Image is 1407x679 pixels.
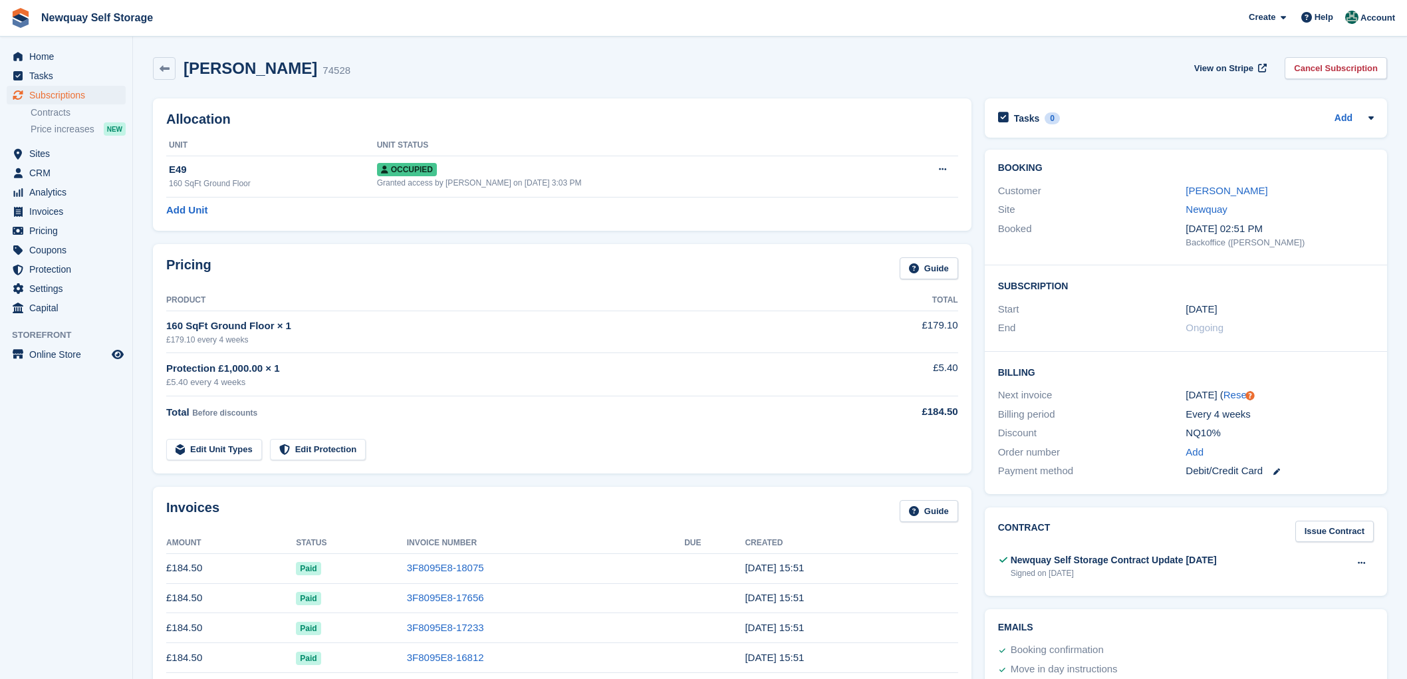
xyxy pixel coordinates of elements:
div: Booked [998,221,1186,249]
div: Order number [998,445,1186,460]
a: menu [7,164,126,182]
span: Price increases [31,123,94,136]
a: 3F8095E8-17656 [407,592,484,603]
div: £184.50 [836,404,958,420]
a: Preview store [110,346,126,362]
span: Paid [296,592,320,605]
a: Add [1186,445,1204,460]
div: Payment method [998,464,1186,479]
a: Guide [900,500,958,522]
div: Tooltip anchor [1244,390,1256,402]
div: Debit/Credit Card [1186,464,1374,479]
img: stora-icon-8386f47178a22dfd0bd8f6a31ec36ba5ce8667c1dd55bd0f319d3a0aa187defe.svg [11,8,31,28]
span: Sites [29,144,109,163]
div: 160 SqFt Ground Floor × 1 [166,319,836,334]
a: Add Unit [166,203,207,218]
h2: [PERSON_NAME] [184,59,317,77]
div: Customer [998,184,1186,199]
div: NEW [104,122,126,136]
th: Unit [166,135,377,156]
div: Start [998,302,1186,317]
th: Invoice Number [407,533,684,554]
th: Due [684,533,745,554]
span: Subscriptions [29,86,109,104]
span: View on Stripe [1194,62,1253,75]
div: Booking confirmation [1011,642,1104,658]
span: Paid [296,622,320,635]
a: Reset [1223,389,1249,400]
span: Online Store [29,345,109,364]
h2: Tasks [1014,112,1040,124]
img: JON [1345,11,1358,24]
h2: Billing [998,365,1374,378]
a: Issue Contract [1295,521,1374,543]
a: 3F8095E8-16812 [407,652,484,663]
th: Status [296,533,406,554]
a: menu [7,183,126,202]
td: £5.40 [836,353,958,396]
h2: Contract [998,521,1051,543]
span: Tasks [29,67,109,85]
div: E49 [169,162,377,178]
th: Unit Status [377,135,888,156]
a: [PERSON_NAME] [1186,185,1267,196]
span: Occupied [377,163,437,176]
span: Account [1360,11,1395,25]
td: £184.50 [166,613,296,643]
a: Add [1335,111,1352,126]
a: menu [7,221,126,240]
div: Newquay Self Storage Contract Update [DATE] [1011,553,1217,567]
a: menu [7,241,126,259]
div: Move in day instructions [1011,662,1118,678]
h2: Pricing [166,257,211,279]
span: Ongoing [1186,322,1223,333]
div: £179.10 every 4 weeks [166,334,836,346]
span: Protection [29,260,109,279]
span: CRM [29,164,109,182]
div: Discount [998,426,1186,441]
div: NQ10% [1186,426,1374,441]
a: menu [7,47,126,66]
span: Invoices [29,202,109,221]
time: 2025-07-16 14:51:43 UTC [745,622,804,633]
a: Edit Unit Types [166,439,262,461]
div: Signed on [DATE] [1011,567,1217,579]
a: menu [7,144,126,163]
span: Capital [29,299,109,317]
span: Paid [296,562,320,575]
div: Every 4 weeks [1186,407,1374,422]
span: Analytics [29,183,109,202]
h2: Emails [998,622,1374,633]
a: Contracts [31,106,126,119]
a: menu [7,279,126,298]
h2: Invoices [166,500,219,522]
time: 2025-06-18 14:51:30 UTC [745,652,804,663]
h2: Booking [998,163,1374,174]
div: Granted access by [PERSON_NAME] on [DATE] 3:03 PM [377,177,888,189]
div: Protection £1,000.00 × 1 [166,361,836,376]
a: View on Stripe [1189,57,1269,79]
a: menu [7,299,126,317]
th: Product [166,290,836,311]
span: Home [29,47,109,66]
div: 160 SqFt Ground Floor [169,178,377,190]
span: Help [1315,11,1333,24]
span: Before discounts [192,408,257,418]
a: 3F8095E8-17233 [407,622,484,633]
a: menu [7,202,126,221]
a: Newquay Self Storage [36,7,158,29]
a: menu [7,86,126,104]
span: Create [1249,11,1275,24]
span: Settings [29,279,109,298]
th: Amount [166,533,296,554]
a: 3F8095E8-18075 [407,562,484,573]
a: menu [7,345,126,364]
div: Billing period [998,407,1186,422]
time: 2025-02-26 01:00:00 UTC [1186,302,1217,317]
a: Newquay [1186,204,1227,215]
h2: Subscription [998,279,1374,292]
td: £179.10 [836,311,958,352]
td: £184.50 [166,553,296,583]
span: Paid [296,652,320,665]
div: Backoffice ([PERSON_NAME]) [1186,236,1374,249]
